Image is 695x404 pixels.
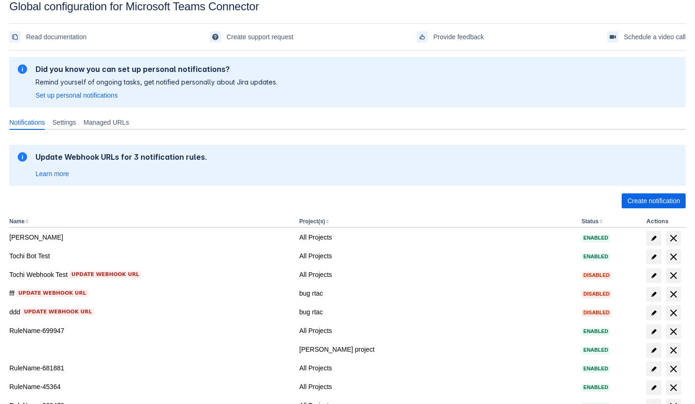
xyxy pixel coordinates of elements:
[650,253,658,261] span: edit
[299,270,574,279] div: All Projects
[18,290,86,297] span: Update webhook URL
[84,118,129,127] span: Managed URLs
[299,218,325,225] button: Project(s)
[582,291,611,297] span: Disabled
[668,345,679,356] span: delete
[9,382,292,391] div: RuleName-45364
[668,307,679,319] span: delete
[668,289,679,300] span: delete
[212,33,219,41] span: support
[9,270,292,279] div: Tochi Webhook Test
[582,235,610,241] span: Enabled
[668,326,679,337] span: delete
[650,365,658,373] span: edit
[582,366,610,371] span: Enabled
[299,289,574,298] div: bug rtac
[582,385,610,390] span: Enabled
[9,307,292,317] div: ddd
[417,29,484,44] a: Provide feedback
[643,216,686,228] th: Actions
[582,310,611,315] span: Disabled
[582,329,610,334] span: Enabled
[668,382,679,393] span: delete
[35,64,277,74] h2: Did you know you can set up personal notifications?
[582,254,610,259] span: Enabled
[418,33,426,41] span: feedback
[668,233,679,244] span: delete
[35,169,69,178] a: Learn more
[9,118,45,127] span: Notifications
[35,91,118,100] a: Set up personal notifications
[71,271,139,278] span: Update webhook URL
[650,291,658,298] span: edit
[210,29,293,44] a: Create support request
[9,289,292,298] div: fff
[622,193,686,208] button: Create notification
[17,151,28,163] span: information
[668,251,679,262] span: delete
[26,29,86,44] span: Read documentation
[9,363,292,373] div: RuleName-681881
[299,345,574,354] div: [PERSON_NAME] project
[582,347,610,353] span: Enabled
[17,64,28,75] span: information
[227,29,293,44] span: Create support request
[9,326,292,335] div: RuleName-699947
[650,384,658,391] span: edit
[9,251,292,261] div: Tochi Bot Test
[35,78,277,87] p: Remind yourself of ongoing tasks, get notified personally about Jira updates.
[650,234,658,242] span: edit
[624,29,686,44] span: Schedule a video call
[582,273,611,278] span: Disabled
[650,272,658,279] span: edit
[299,233,574,242] div: All Projects
[627,193,680,208] span: Create notification
[650,309,658,317] span: edit
[433,29,484,44] span: Provide feedback
[35,152,207,162] h2: Update Webhook URLs for 3 notification rules.
[299,382,574,391] div: All Projects
[52,118,76,127] span: Settings
[11,33,19,41] span: documentation
[668,363,679,375] span: delete
[299,363,574,373] div: All Projects
[607,29,686,44] a: Schedule a video call
[299,326,574,335] div: All Projects
[24,308,92,316] span: Update webhook URL
[582,218,599,225] button: Status
[299,251,574,261] div: All Projects
[9,233,292,242] div: [PERSON_NAME]
[299,307,574,317] div: bug rtac
[650,328,658,335] span: edit
[9,29,86,44] a: Read documentation
[9,218,25,225] button: Name
[609,33,617,41] span: videoCall
[668,270,679,281] span: delete
[650,347,658,354] span: edit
